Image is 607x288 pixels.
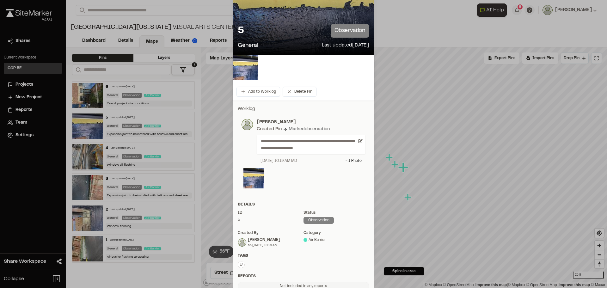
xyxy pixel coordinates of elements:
div: category [303,230,369,236]
button: Delete Pin [283,87,316,97]
img: photo [242,119,253,130]
div: Tags [238,253,369,259]
div: Created Pin [257,126,282,133]
div: ID [238,210,303,216]
div: Air Barrier [303,237,369,243]
div: Details [238,202,369,207]
div: Status [303,210,369,216]
img: Chad Hinshaw [238,238,246,247]
p: General [238,41,258,50]
button: Add to Worklog [236,87,280,97]
button: Edit Tags [238,261,245,268]
div: Reports [238,273,369,279]
p: [PERSON_NAME] [257,119,365,126]
div: [PERSON_NAME] [248,237,280,243]
div: on [DATE] 10:19 AM [248,243,280,248]
img: file [233,55,258,80]
div: Marked observation [289,126,330,133]
p: Worklog [238,106,369,113]
div: observation [303,217,334,224]
p: Last updated [DATE] [322,41,369,50]
div: [DATE] 10:19 AM MDT [261,158,299,164]
div: - 1 Photo [346,158,362,164]
img: file [243,168,264,188]
div: Created by [238,230,303,236]
div: 5 [238,217,303,223]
